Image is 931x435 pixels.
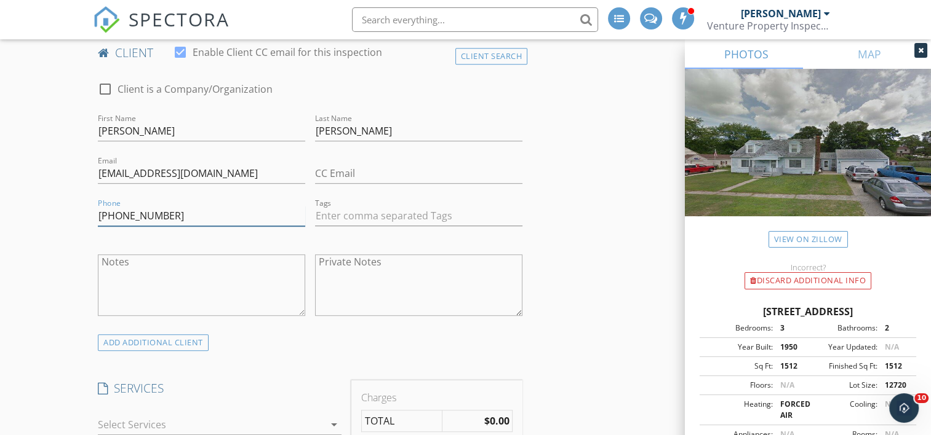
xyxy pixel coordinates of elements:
div: Incorrect? [685,262,931,272]
div: 3 [773,323,808,334]
i: arrow_drop_down [327,417,342,432]
span: N/A [885,342,899,352]
label: Enable Client CC email for this inspection [193,46,382,58]
div: Client Search [455,48,528,65]
div: FORCED AIR [773,399,808,421]
div: Floors: [703,380,773,391]
div: Lot Size: [808,380,877,391]
label: Client is a Company/Organization [118,83,273,95]
div: Bathrooms: [808,323,877,334]
input: Search everything... [352,7,598,32]
div: Discard Additional info [745,272,871,289]
span: 10 [914,393,929,403]
strong: $0.00 [484,414,509,428]
div: 2 [877,323,913,334]
span: N/A [885,399,899,409]
span: N/A [780,380,794,390]
h4: SERVICES [98,380,342,396]
div: ADD ADDITIONAL client [98,334,209,351]
h4: client [98,45,522,61]
a: PHOTOS [685,39,808,69]
td: TOTAL [362,410,442,432]
a: MAP [808,39,931,69]
div: Finished Sq Ft: [808,361,877,372]
div: Year Updated: [808,342,877,353]
iframe: Intercom live chat [889,393,919,423]
div: Venture Property Inspections, LLC [707,20,830,32]
div: Charges [361,390,513,405]
div: [STREET_ADDRESS] [700,304,916,319]
div: 1512 [877,361,913,372]
div: 1950 [773,342,808,353]
div: Heating: [703,399,773,421]
a: View on Zillow [769,231,848,248]
div: Bedrooms: [703,323,773,334]
div: Sq Ft: [703,361,773,372]
img: streetview [685,69,931,246]
div: Year Built: [703,342,773,353]
span: SPECTORA [129,6,230,32]
div: Cooling: [808,399,877,421]
img: The Best Home Inspection Software - Spectora [93,6,120,33]
div: 1512 [773,361,808,372]
div: 12720 [877,380,913,391]
div: [PERSON_NAME] [741,7,821,20]
a: SPECTORA [93,17,230,42]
